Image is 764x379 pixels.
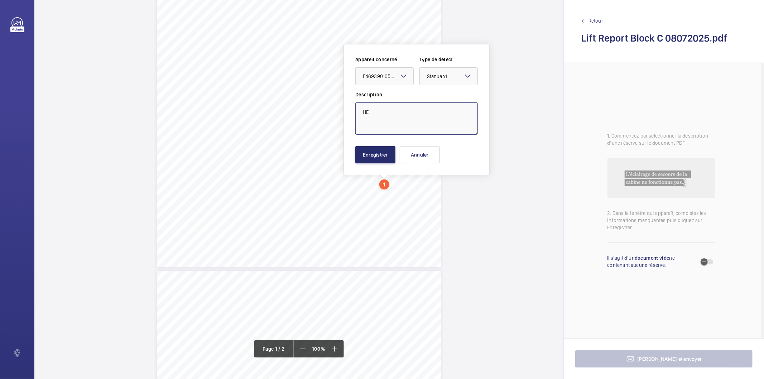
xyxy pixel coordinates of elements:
[157,284,181,288] span: number 143108.
[379,179,389,189] div: 1
[309,346,328,351] span: 100 %
[581,32,747,45] h2: Lift Report Block C 08072025.pdf
[355,91,478,98] label: Description
[355,146,395,163] button: Enregistrer
[157,288,200,294] span: the Location details)
[157,278,182,282] span: No Attachments
[607,158,715,198] img: audit-report-lines-placeholder.png
[607,132,715,147] p: 1. Commencez par sélectionner la description d’une réserve sur le document PDF.
[427,73,447,79] span: Standard
[575,350,753,368] button: [PERSON_NAME] et envoyer
[157,294,210,299] span: satisfactorily completed.)
[157,276,218,282] span: Print/email friendly page
[581,17,747,24] a: Retour
[638,356,702,362] span: [PERSON_NAME] et envoyer
[254,340,293,358] div: Page 1 / 2
[607,210,715,231] p: 2. Dans la fenêtre qui apparaît, complétez les informations manquantes puis cliquez sur Enregistrer.
[635,255,669,261] strong: document vide
[588,17,603,24] span: Retour
[607,254,697,269] p: Il s’agit d’un ne contenant aucune réserve.
[419,56,478,63] label: Type de defect
[363,73,397,80] span: E46939010563
[400,146,440,163] button: Annuler
[355,56,414,63] label: Appareil concerné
